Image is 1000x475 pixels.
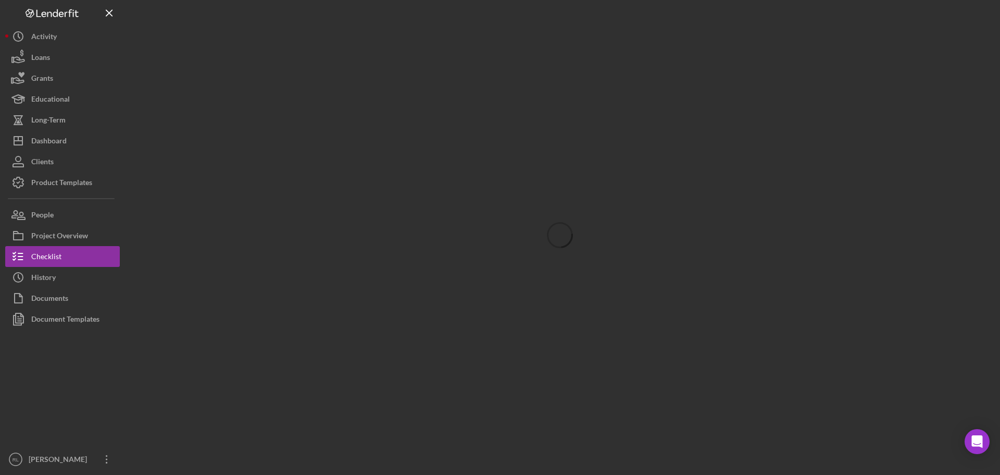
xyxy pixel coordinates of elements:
div: Long-Term [31,109,66,133]
button: Documents [5,288,120,309]
button: People [5,204,120,225]
div: [PERSON_NAME] [26,449,94,472]
div: Document Templates [31,309,99,332]
div: Loans [31,47,50,70]
button: History [5,267,120,288]
button: Clients [5,151,120,172]
button: Educational [5,89,120,109]
button: RL[PERSON_NAME] [5,449,120,470]
button: Grants [5,68,120,89]
button: Checklist [5,246,120,267]
button: Product Templates [5,172,120,193]
div: Checklist [31,246,61,270]
button: Long-Term [5,109,120,130]
button: Activity [5,26,120,47]
div: Product Templates [31,172,92,196]
div: Educational [31,89,70,112]
div: Documents [31,288,68,311]
div: Project Overview [31,225,88,249]
div: Clients [31,151,54,175]
button: Project Overview [5,225,120,246]
div: Dashboard [31,130,67,154]
button: Loans [5,47,120,68]
div: Open Intercom Messenger [965,429,990,454]
button: Dashboard [5,130,120,151]
div: Activity [31,26,57,50]
div: People [31,204,54,228]
text: RL [12,457,19,462]
div: Grants [31,68,53,91]
button: Document Templates [5,309,120,330]
div: History [31,267,56,290]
